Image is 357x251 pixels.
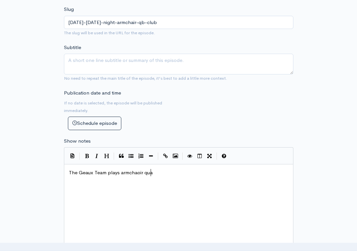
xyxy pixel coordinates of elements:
[64,44,81,51] label: Subtitle
[64,30,155,36] small: The slug will be used in the URL for the episode.
[185,151,195,161] button: Toggle Preview
[217,153,217,160] i: |
[79,153,80,160] i: |
[64,75,227,81] small: No need to repeat the main title of the episode, it's best to add a little more context.
[182,153,183,160] i: |
[64,100,162,113] small: If no date is selected, the episode will be published immediately.
[64,89,121,97] label: Publication date and time
[102,151,112,161] button: Heading
[64,6,74,13] label: Slug
[68,117,121,130] button: Schedule episode
[82,151,92,161] button: Bold
[170,151,180,161] button: Insert Image
[205,151,215,161] button: Toggle Fullscreen
[69,169,153,176] span: The Geaux Team plays armchaoir qua
[126,151,136,161] button: Generic List
[136,151,146,161] button: Numbered List
[68,151,77,160] button: Insert Show Notes Template
[161,151,170,161] button: Create Link
[146,151,156,161] button: Insert Horizontal Line
[92,151,102,161] button: Italic
[64,16,293,29] input: title-of-episode
[195,151,205,161] button: Toggle Side by Side
[64,137,91,145] label: Show notes
[116,151,126,161] button: Quote
[219,151,229,161] button: Markdown Guide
